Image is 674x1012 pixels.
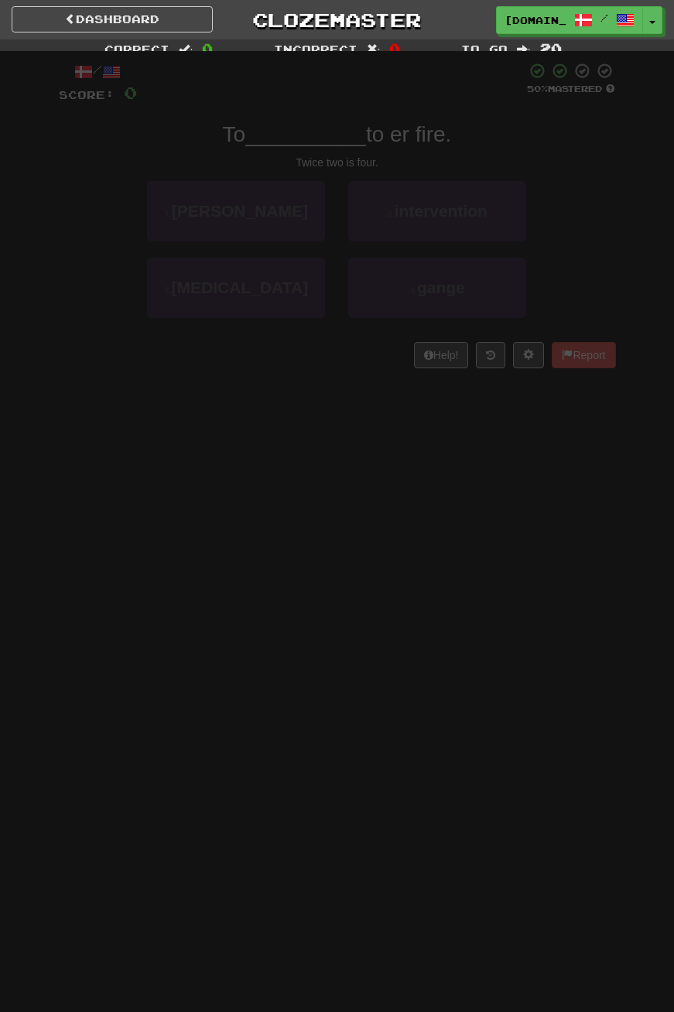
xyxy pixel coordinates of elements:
button: 4.gange [348,258,526,318]
span: to er fire. [366,122,451,146]
small: 1 . [165,209,172,218]
span: 50 % [527,84,548,94]
div: / [59,62,137,81]
button: Round history (alt+y) [476,342,505,368]
span: gange [417,279,465,296]
small: 3 . [165,285,172,295]
button: Help! [414,342,469,368]
span: 0 [202,40,213,56]
span: To [223,122,246,146]
span: Incorrect [274,43,358,56]
span: [PERSON_NAME] [172,202,308,220]
span: Correct [104,43,169,56]
span: : [179,43,193,54]
span: [DOMAIN_NAME] [505,13,566,27]
span: 0 [389,40,400,56]
span: 0 [124,83,137,102]
span: Score: [59,88,115,101]
span: : [517,43,531,54]
a: [DOMAIN_NAME] / [496,6,643,34]
button: 2.intervention [348,181,526,241]
small: 2 . [388,209,395,218]
span: intervention [395,202,488,220]
button: Report [552,342,615,368]
small: 4 . [410,285,417,295]
span: 20 [540,40,562,56]
span: [MEDICAL_DATA] [172,279,309,296]
span: __________ [245,122,366,146]
a: Dashboard [12,6,213,32]
a: Clozemaster [236,6,437,33]
button: 1.[PERSON_NAME] [147,181,325,241]
span: / [600,12,608,23]
span: : [367,43,381,54]
div: Twice two is four. [59,155,616,170]
span: To go [461,43,508,56]
button: 3.[MEDICAL_DATA] [147,258,325,318]
div: Mastered [526,83,616,95]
